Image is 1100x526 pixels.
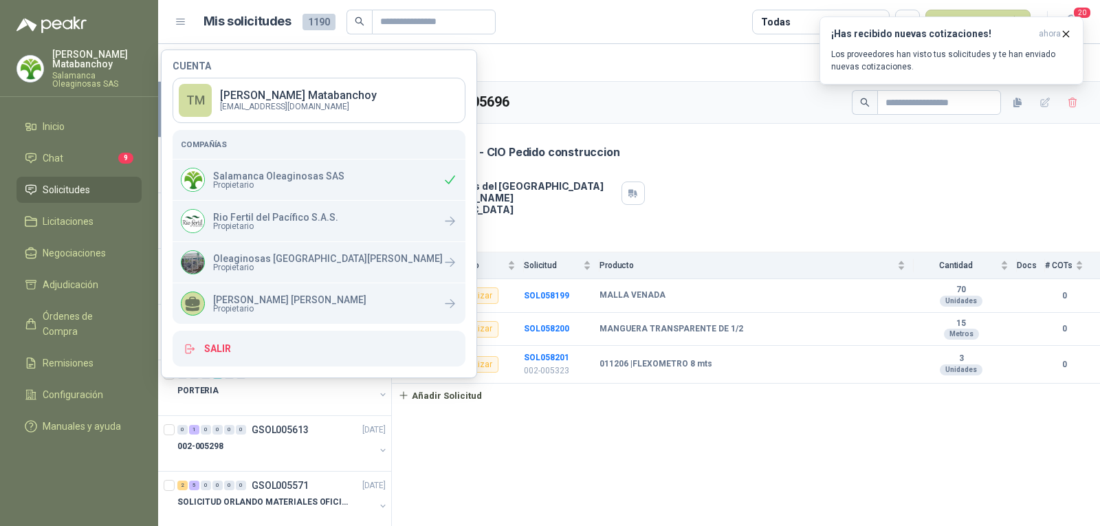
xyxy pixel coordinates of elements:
a: 0 1 0 0 0 0 GSOL005613[DATE] 002-005298 [177,421,388,465]
span: Propietario [213,222,338,230]
div: Company LogoSalamanca Oleaginosas SASPropietario [173,160,465,200]
a: Company LogoRio Fertil del Pacífico S.A.S.Propietario [173,201,465,241]
span: # COTs [1045,261,1072,270]
th: Producto [599,252,914,279]
div: 0 [201,481,211,490]
div: 0 [224,481,234,490]
p: SOLICITUD ORLANDO MATERIALES OFICINA - CALI [177,496,349,509]
span: Negociaciones [43,245,106,261]
a: Órdenes de Compra [16,303,142,344]
img: Company Logo [181,210,204,232]
p: 500 mts antes del [GEOGRAPHIC_DATA] Cali , [PERSON_NAME][GEOGRAPHIC_DATA] [408,180,616,215]
b: 0 [1045,289,1083,303]
a: SOL058201 [524,353,569,362]
b: 70 [914,285,1009,296]
div: 0 [177,425,188,435]
p: GSOL005571 [252,481,309,490]
a: Inicio [16,113,142,140]
button: Nueva solicitud [925,10,1031,34]
p: [PERSON_NAME] [PERSON_NAME] [213,295,366,305]
a: Adjudicación [16,272,142,298]
p: Los proveedores han visto tus solicitudes y te han enviado nuevas cotizaciones. [831,48,1072,73]
span: ahora [1039,28,1061,40]
span: search [860,98,870,107]
p: Dirección [408,171,616,180]
b: MANGUERA TRANSPARENTE DE 1/2 [599,324,743,335]
span: Órdenes de Compra [43,309,129,339]
div: Unidades [940,364,982,375]
p: [EMAIL_ADDRESS][DOMAIN_NAME] [220,102,377,111]
span: search [355,17,364,26]
span: Propietario [213,263,443,272]
a: 2 5 0 0 0 0 GSOL005571[DATE] SOLICITUD ORLANDO MATERIALES OFICINA - CALI [177,477,388,521]
b: MALLA VENADA [599,290,665,301]
p: 002-005298 [177,440,223,453]
p: PORTERIA [177,384,219,397]
img: Company Logo [181,251,204,274]
a: TM[PERSON_NAME] Matabanchoy[EMAIL_ADDRESS][DOMAIN_NAME] [173,78,465,123]
span: Cantidad [914,261,998,270]
span: Producto [599,261,894,270]
img: Company Logo [181,168,204,191]
p: Oleaginosas [GEOGRAPHIC_DATA][PERSON_NAME] [213,254,443,263]
span: Inicio [43,119,65,134]
img: Company Logo [17,56,43,82]
a: SOL058199 [524,291,569,300]
th: Solicitud [524,252,599,279]
h5: Compañías [181,138,457,151]
a: Añadir Solicitud [392,384,1100,407]
p: Rio Fertil del Pacífico S.A.S. [213,212,338,222]
span: Adjudicación [43,277,98,292]
p: [DATE] [362,424,386,437]
span: Propietario [213,181,344,189]
span: 9 [118,153,133,164]
span: Manuales y ayuda [43,419,121,434]
div: 2 [177,481,188,490]
p: [PERSON_NAME] Matabanchoy [52,50,142,69]
a: Negociaciones [16,240,142,266]
b: 3 [914,353,1009,364]
span: 1190 [302,14,335,30]
a: Solicitudes [16,177,142,203]
span: Licitaciones [43,214,93,229]
a: SOL058200 [524,324,569,333]
h4: Cuenta [173,61,465,71]
span: Configuración [43,387,103,402]
p: GSOL005613 [252,425,309,435]
h1: Mis solicitudes [203,12,291,32]
div: TM [179,84,212,117]
div: Unidades [940,296,982,307]
p: Salamanca Oleaginosas SAS [213,171,344,181]
div: 0 [201,425,211,435]
h3: ¡Has recibido nuevas cotizaciones! [831,28,1033,40]
b: 011206 | FLEXOMETRO 8 mts [599,359,712,370]
div: 0 [236,481,246,490]
a: Manuales y ayuda [16,413,142,439]
button: Salir [173,331,465,366]
th: Docs [1017,252,1045,279]
a: Remisiones [16,350,142,376]
button: ¡Has recibido nuevas cotizaciones!ahora Los proveedores han visto tus solicitudes y te han enviad... [819,17,1083,85]
span: Solicitudes [43,182,90,197]
span: Chat [43,151,63,166]
div: 0 [224,425,234,435]
a: Licitaciones [16,208,142,234]
p: Salamanca Oleaginosas SAS [52,72,142,88]
a: Configuración [16,382,142,408]
a: [PERSON_NAME] [PERSON_NAME]Propietario [173,283,465,324]
p: GSOL005614 [252,369,309,379]
span: Remisiones [43,355,93,371]
button: 20 [1059,10,1083,34]
div: 5 [189,481,199,490]
a: 0 0 0 4 0 0 GSOL005614[DATE] PORTERIA [177,366,388,410]
a: Company LogoOleaginosas [GEOGRAPHIC_DATA][PERSON_NAME]Propietario [173,242,465,283]
p: [PERSON_NAME] Matabanchoy [220,90,377,101]
b: 15 [914,318,1009,329]
b: 0 [1045,358,1083,371]
p: [DATE] [362,479,386,492]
